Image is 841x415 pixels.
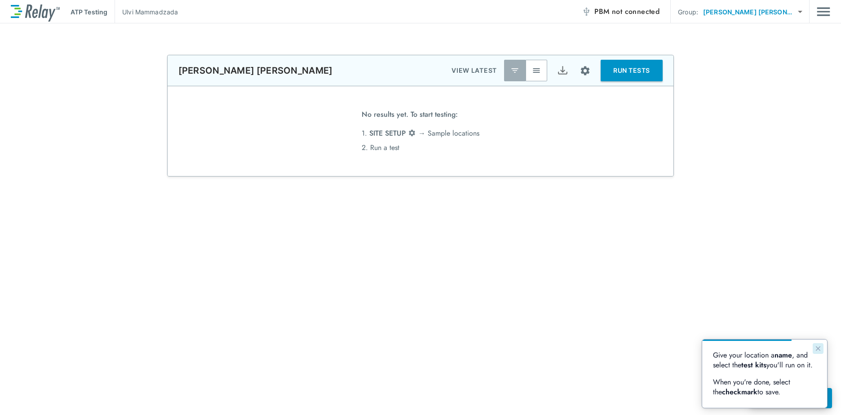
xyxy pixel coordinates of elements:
button: Export [552,60,573,81]
button: RUN TESTS [601,60,663,81]
span: not connected [612,6,660,17]
img: View All [532,66,541,75]
span: PBM [594,5,660,18]
p: [PERSON_NAME] [PERSON_NAME] [178,65,332,76]
p: VIEW LATEST [451,65,497,76]
img: LuminUltra Relay [11,2,60,22]
span: SITE SETUP [369,128,406,138]
img: Drawer Icon [817,3,830,20]
img: Offline Icon [582,7,591,16]
li: 2. Run a test [362,141,479,155]
button: Main menu [817,3,830,20]
iframe: tooltip [702,340,827,408]
img: Latest [510,66,519,75]
span: No results yet. To start testing: [362,107,458,126]
img: Settings Icon [580,65,591,76]
button: Site setup [573,59,597,83]
button: PBM not connected [578,3,663,21]
img: Export Icon [557,65,568,76]
img: Settings Icon [408,129,416,137]
p: Ulvi Mammadzada [122,7,178,17]
p: Group: [678,7,698,17]
li: 1. → Sample locations [362,126,479,141]
p: ATP Testing [71,7,107,17]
